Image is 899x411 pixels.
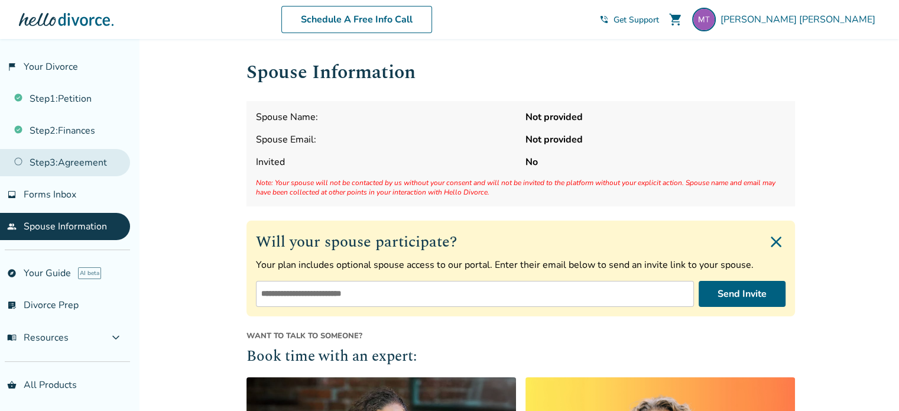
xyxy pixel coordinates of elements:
span: flag_2 [7,62,17,72]
span: list_alt_check [7,300,17,310]
span: shopping_cart [668,12,683,27]
span: Forms Inbox [24,188,76,201]
span: shopping_basket [7,380,17,390]
p: Your plan includes optional spouse access to our portal. Enter their email below to send an invit... [256,258,786,271]
a: Schedule A Free Info Call [281,6,432,33]
span: menu_book [7,333,17,342]
span: Resources [7,331,69,344]
span: inbox [7,190,17,199]
h1: Spouse Information [246,58,795,87]
span: Invited [256,156,516,169]
strong: Not provided [525,111,786,124]
span: Spouse Email: [256,133,516,146]
span: phone_in_talk [599,15,609,24]
span: Want to talk to someone? [246,331,795,341]
a: phone_in_talkGet Support [599,14,659,25]
iframe: Chat Widget [840,354,899,411]
span: Note: Your spouse will not be contacted by us without your consent and will not be invited to the... [256,178,786,197]
button: Send Invite [699,281,786,307]
img: Close invite form [767,232,786,251]
strong: Not provided [525,133,786,146]
span: [PERSON_NAME] [PERSON_NAME] [721,13,880,26]
span: expand_more [109,331,123,345]
span: explore [7,268,17,278]
h2: Will your spouse participate? [256,230,786,254]
img: marcelo.troiani@gmail.com [692,8,716,31]
strong: No [525,156,786,169]
span: people [7,222,17,231]
span: Spouse Name: [256,111,516,124]
span: AI beta [78,267,101,279]
span: Get Support [614,14,659,25]
h2: Book time with an expert: [246,346,795,368]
